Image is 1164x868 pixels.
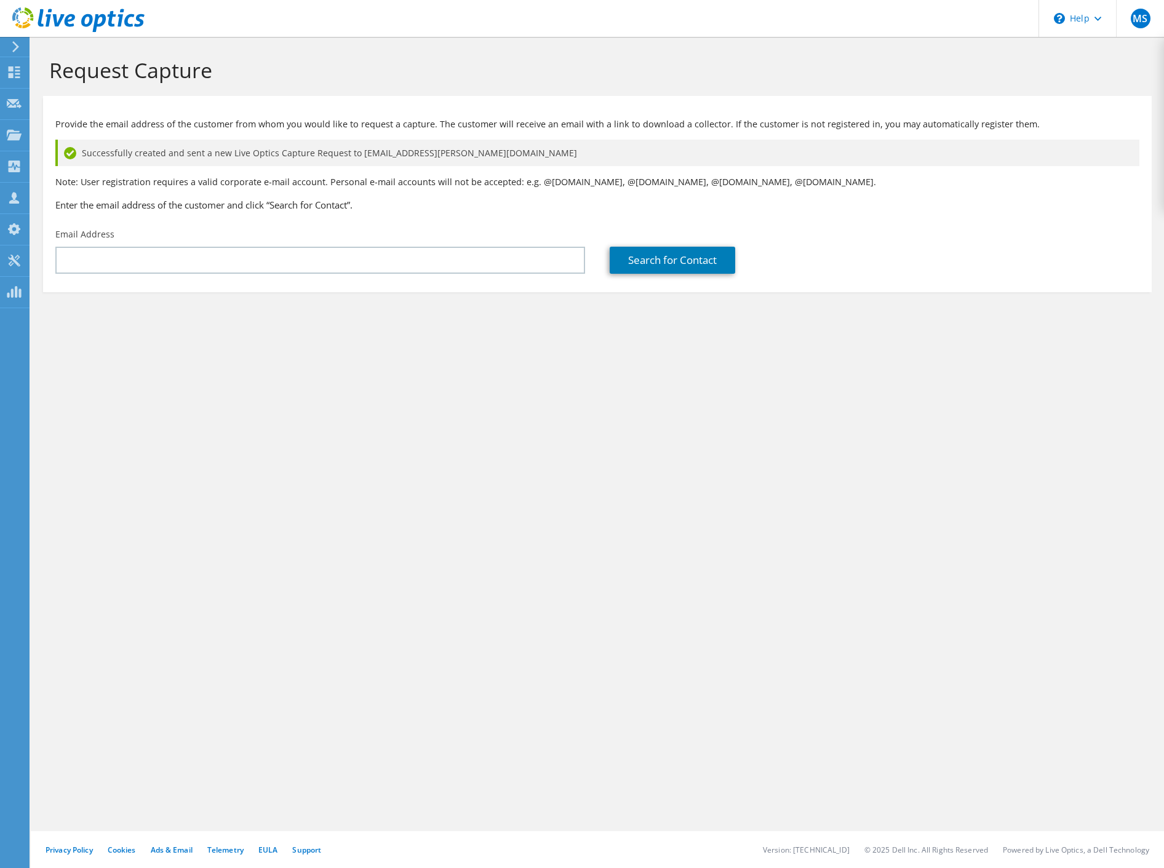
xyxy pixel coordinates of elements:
a: Cookies [108,845,136,855]
h1: Request Capture [49,57,1139,83]
p: Provide the email address of the customer from whom you would like to request a capture. The cust... [55,117,1139,131]
li: Powered by Live Optics, a Dell Technology [1003,845,1149,855]
li: © 2025 Dell Inc. All Rights Reserved [864,845,988,855]
svg: \n [1054,13,1065,24]
p: Note: User registration requires a valid corporate e-mail account. Personal e-mail accounts will ... [55,175,1139,189]
a: Privacy Policy [46,845,93,855]
a: Search for Contact [610,247,735,274]
li: Version: [TECHNICAL_ID] [763,845,850,855]
a: Telemetry [207,845,244,855]
a: EULA [258,845,277,855]
a: Ads & Email [151,845,193,855]
h3: Enter the email address of the customer and click “Search for Contact”. [55,198,1139,212]
label: Email Address [55,228,114,241]
span: Successfully created and sent a new Live Optics Capture Request to [EMAIL_ADDRESS][PERSON_NAME][D... [82,146,577,160]
a: Support [292,845,321,855]
span: MS [1131,9,1150,28]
